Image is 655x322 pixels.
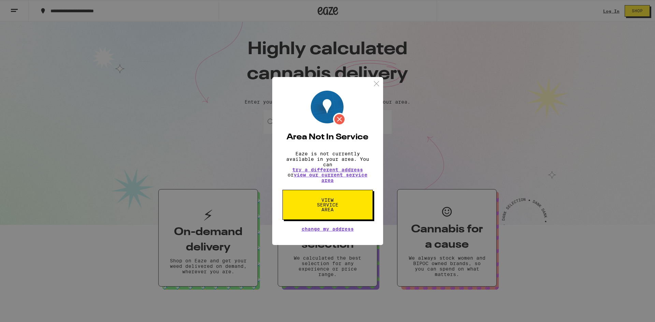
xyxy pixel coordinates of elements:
img: Location [311,91,346,126]
img: close.svg [372,79,381,88]
button: View Service Area [282,190,373,220]
button: try a different address [292,167,363,172]
p: Eaze is not currently available in your area. You can or [282,151,373,183]
a: View Service Area [282,197,373,203]
h2: Area Not In Service [282,133,373,141]
span: View Service Area [310,198,345,212]
a: view our current service area [294,172,367,183]
button: Change My Address [302,227,354,231]
span: Hi. Need any help? [4,5,49,10]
